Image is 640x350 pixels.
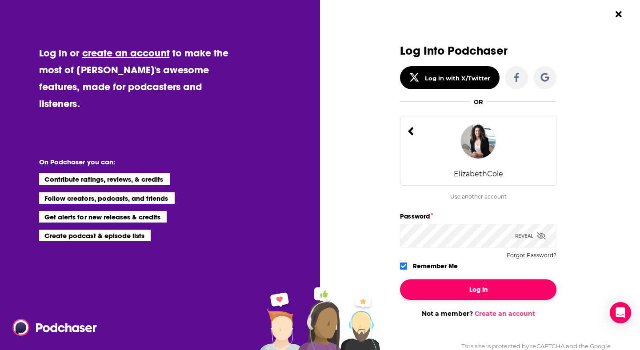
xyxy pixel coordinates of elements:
[39,158,217,166] li: On Podchaser you can:
[82,47,170,59] a: create an account
[12,319,98,336] img: Podchaser - Follow, Share and Rate Podcasts
[400,310,556,318] div: Not a member?
[475,310,535,318] a: Create an account
[400,66,500,89] button: Log in with X/Twitter
[507,252,556,259] button: Forgot Password?
[400,211,556,222] label: Password
[515,224,546,248] div: Reveal
[12,319,91,336] a: Podchaser - Follow, Share and Rate Podcasts
[454,170,503,178] div: ElizabethCole
[474,98,483,105] div: OR
[413,260,458,272] label: Remember Me
[610,6,627,23] button: Close Button
[400,44,556,57] h3: Log Into Podchaser
[39,192,175,204] li: Follow creators, podcasts, and friends
[400,193,556,200] div: Use another account
[425,75,490,82] div: Log in with X/Twitter
[460,123,496,159] img: ElizabethCole
[610,302,631,323] div: Open Intercom Messenger
[400,279,556,300] button: Log In
[39,211,167,223] li: Get alerts for new releases & credits
[39,173,170,185] li: Contribute ratings, reviews, & credits
[39,230,151,241] li: Create podcast & episode lists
